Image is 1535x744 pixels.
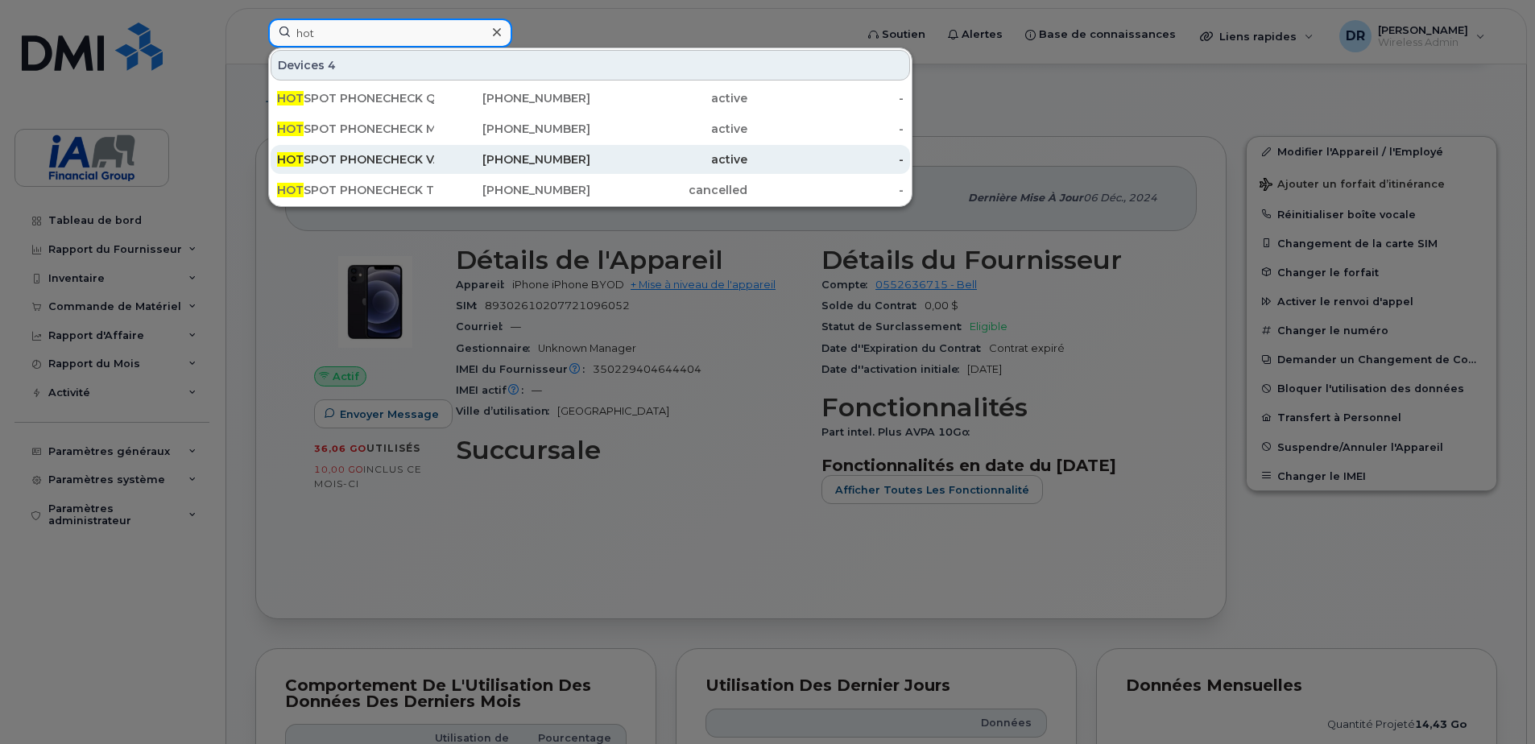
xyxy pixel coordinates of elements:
input: Recherche [268,19,512,48]
span: 4 [328,57,336,73]
div: active [590,90,747,106]
div: [PHONE_NUMBER] [434,121,591,137]
div: [PHONE_NUMBER] [434,151,591,167]
a: HOTSPOT PHONECHECK VAN[PHONE_NUMBER]active- [271,145,910,174]
span: HOT [277,152,304,167]
div: active [590,151,747,167]
div: [PHONE_NUMBER] [434,90,591,106]
div: [PHONE_NUMBER] [434,182,591,198]
div: SPOT PHONECHECK VAN [277,151,434,167]
div: Devices [271,50,910,81]
span: HOT [277,91,304,105]
a: HOTSPOT PHONECHECK TOR[PHONE_NUMBER]cancelled- [271,176,910,205]
div: - [747,90,904,106]
a: HOTSPOT PHONECHECK QC 1080[PHONE_NUMBER]active- [271,84,910,113]
div: - [747,121,904,137]
div: cancelled [590,182,747,198]
div: active [590,121,747,137]
div: - [747,151,904,167]
div: SPOT PHONECHECK MTL [277,121,434,137]
div: SPOT PHONECHECK QC 1080 [277,90,434,106]
a: HOTSPOT PHONECHECK MTL[PHONE_NUMBER]active- [271,114,910,143]
div: SPOT PHONECHECK TOR [277,182,434,198]
span: HOT [277,183,304,197]
div: - [747,182,904,198]
span: HOT [277,122,304,136]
